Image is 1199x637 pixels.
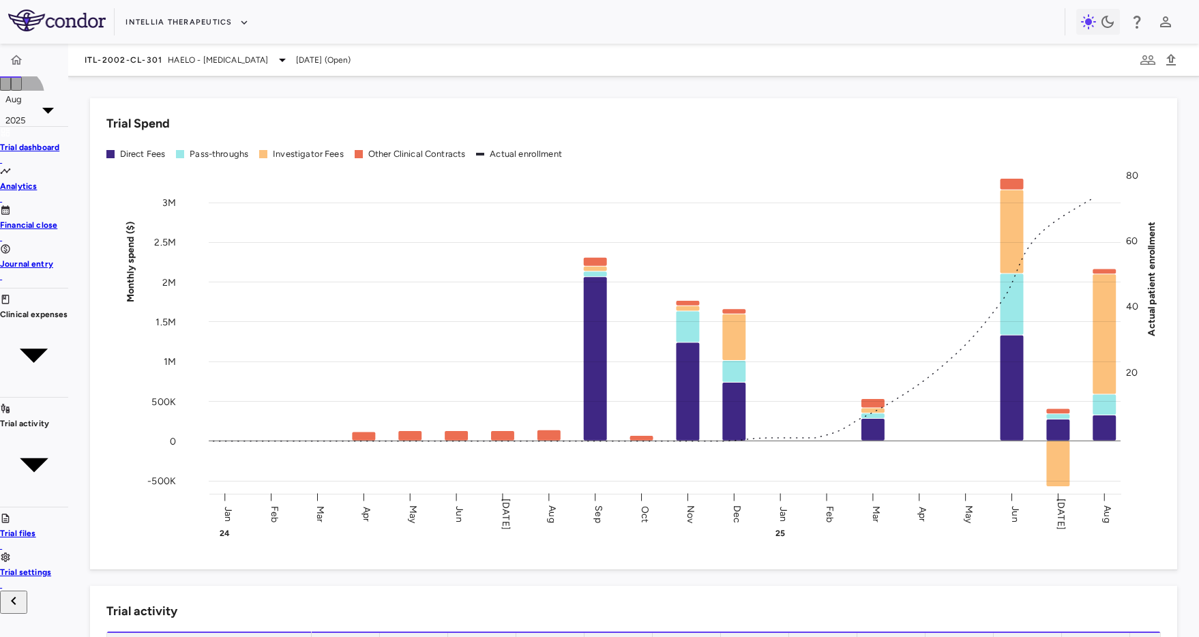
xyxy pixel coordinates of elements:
[147,475,176,487] tspan: -500K
[454,506,465,522] text: Jun
[490,148,562,160] div: Actual enrollment
[1126,301,1138,312] tspan: 40
[1101,505,1113,522] text: Aug
[546,505,557,522] text: Aug
[168,54,268,66] span: HAELO - [MEDICAL_DATA]
[407,505,419,523] text: May
[162,197,175,209] tspan: 3M
[154,237,176,248] tspan: 2.5M
[824,505,835,522] text: Feb
[5,115,34,127] p: 2025
[156,316,176,327] tspan: 1.5M
[120,148,166,160] div: Direct Fees
[962,505,974,523] text: May
[1126,170,1138,181] tspan: 80
[296,54,351,66] span: [DATE] (Open)
[592,505,604,522] text: Sep
[1126,235,1138,247] tspan: 60
[1146,221,1157,336] tspan: Actual patient enrollment
[273,148,344,160] div: Investigator Fees
[163,356,175,368] tspan: 1M
[125,221,136,302] tspan: Monthly spend ($)
[125,12,248,33] button: Intellia Therapeutics
[368,148,466,160] div: Other Clinical Contracts
[106,602,177,621] h6: Trial activity
[500,499,512,530] text: [DATE]
[5,93,34,106] p: Aug
[106,115,170,133] h6: Trial Spend
[731,505,743,522] text: Dec
[1126,366,1138,378] tspan: 20
[220,529,230,538] text: 24
[314,505,326,522] text: Mar
[8,10,106,31] img: logo-full-SnFGN8VE.png
[268,505,280,522] text: Feb
[361,506,372,521] text: Apr
[1009,506,1020,522] text: Jun
[162,276,175,288] tspan: 2M
[778,506,789,521] text: Jan
[1055,499,1067,530] text: [DATE]
[775,529,785,538] text: 25
[685,505,696,523] text: Nov
[916,506,928,521] text: Apr
[85,55,163,65] span: ITL-2002-CL-301
[638,505,650,522] text: Oct
[151,396,176,407] tspan: 500K
[169,435,175,447] tspan: 0
[190,148,248,160] div: Pass-throughs
[222,506,233,521] text: Jan
[870,505,881,522] text: Mar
